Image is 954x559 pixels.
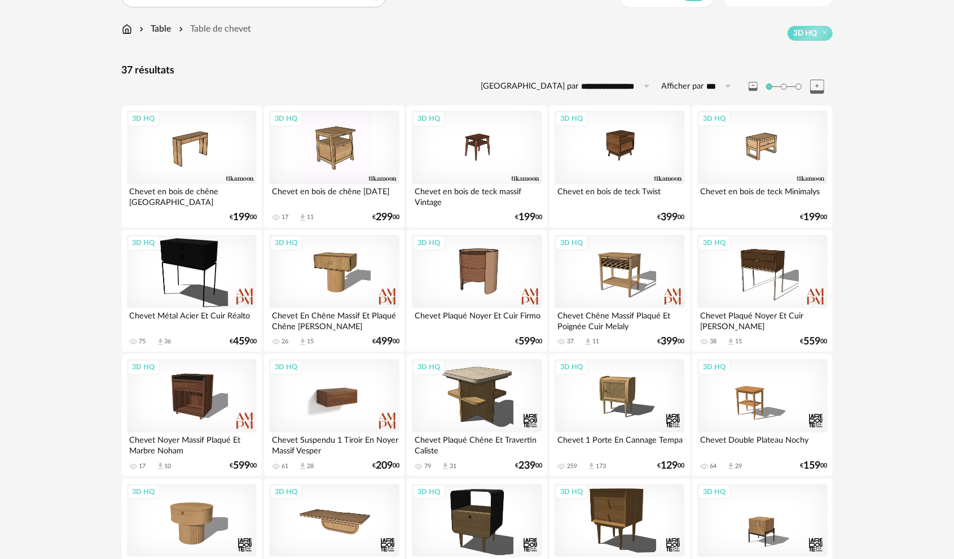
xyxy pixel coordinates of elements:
[692,230,832,352] a: 3D HQ Chevet Plaqué Noyer Et Cuir [PERSON_NAME] 38 Download icon 15 €55900
[139,338,146,346] div: 75
[549,354,689,476] a: 3D HQ Chevet 1 Porte En Cannage Tempa 259 Download icon 173 €12900
[698,235,731,250] div: 3D HQ
[727,338,735,346] span: Download icon
[230,213,257,221] div: € 00
[230,462,257,470] div: € 00
[567,462,577,470] div: 259
[264,106,404,228] a: 3D HQ Chevet en bois de chêne [DATE] 17 Download icon 11 €29900
[376,213,393,221] span: 299
[549,230,689,352] a: 3D HQ Chevet Chêne Massif Plaqué Et Poignée Cuir Melaly 37 Download icon 11 €39900
[661,338,678,346] span: 399
[233,213,250,221] span: 199
[412,235,445,250] div: 3D HQ
[122,354,262,476] a: 3D HQ Chevet Noyer Massif Plaqué Et Marbre Noham 17 Download icon 10 €59900
[307,338,314,346] div: 15
[372,338,399,346] div: € 00
[658,462,685,470] div: € 00
[804,462,821,470] span: 159
[165,338,172,346] div: 36
[407,354,547,476] a: 3D HQ Chevet Plaqué Chêne Et Travertin Caliste 79 Download icon 31 €23900
[270,235,302,250] div: 3D HQ
[804,338,821,346] span: 559
[698,360,731,374] div: 3D HQ
[735,338,742,346] div: 15
[515,462,542,470] div: € 00
[697,308,827,331] div: Chevet Plaqué Noyer Et Cuir [PERSON_NAME]
[270,360,302,374] div: 3D HQ
[555,360,588,374] div: 3D HQ
[549,106,689,228] a: 3D HQ Chevet en bois de teck Twist €39900
[587,462,596,470] span: Download icon
[515,338,542,346] div: € 00
[441,462,450,470] span: Download icon
[661,213,678,221] span: 399
[596,462,606,470] div: 173
[122,23,132,36] img: svg+xml;base64,PHN2ZyB3aWR0aD0iMTYiIGhlaWdodD0iMTciIHZpZXdCb3g9IjAgMCAxNiAxNyIgZmlsbD0ibm9uZSIgeG...
[298,213,307,222] span: Download icon
[555,484,588,499] div: 3D HQ
[697,433,827,455] div: Chevet Double Plateau Nochy
[515,213,542,221] div: € 00
[801,462,828,470] div: € 00
[735,462,742,470] div: 29
[264,230,404,352] a: 3D HQ Chevet En Chêne Massif Et Plaqué Chêne [PERSON_NAME] 26 Download icon 15 €49900
[372,213,399,221] div: € 00
[270,111,302,126] div: 3D HQ
[307,462,314,470] div: 28
[270,484,302,499] div: 3D HQ
[128,484,160,499] div: 3D HQ
[518,213,535,221] span: 199
[412,184,542,207] div: Chevet en bois de teck massif Vintage
[698,484,731,499] div: 3D HQ
[698,111,731,126] div: 3D HQ
[697,184,827,207] div: Chevet en bois de teck Minimalys
[127,433,257,455] div: Chevet Noyer Massif Plaqué Et Marbre Noham
[122,106,262,228] a: 3D HQ Chevet en bois de chêne [GEOGRAPHIC_DATA] €19900
[137,23,172,36] div: Table
[298,338,307,346] span: Download icon
[710,338,716,346] div: 38
[661,462,678,470] span: 129
[412,308,542,331] div: Chevet Plaqué Noyer Et Cuir Firmo
[127,308,257,331] div: Chevet Métal Acier Et Cuir Réalto
[727,462,735,470] span: Download icon
[804,213,821,221] span: 199
[555,433,684,455] div: Chevet 1 Porte En Cannage Tempa
[282,213,288,221] div: 17
[282,462,288,470] div: 61
[372,462,399,470] div: € 00
[376,462,393,470] span: 209
[307,213,314,221] div: 11
[584,338,592,346] span: Download icon
[407,106,547,228] a: 3D HQ Chevet en bois de teck massif Vintage €19900
[156,338,165,346] span: Download icon
[555,235,588,250] div: 3D HQ
[122,230,262,352] a: 3D HQ Chevet Métal Acier Et Cuir Réalto 75 Download icon 36 €45900
[801,213,828,221] div: € 00
[269,184,399,207] div: Chevet en bois de chêne [DATE]
[128,111,160,126] div: 3D HQ
[128,235,160,250] div: 3D HQ
[412,111,445,126] div: 3D HQ
[230,338,257,346] div: € 00
[692,354,832,476] a: 3D HQ Chevet Double Plateau Nochy 64 Download icon 29 €15900
[658,213,685,221] div: € 00
[407,230,547,352] a: 3D HQ Chevet Plaqué Noyer Et Cuir Firmo €59900
[424,462,431,470] div: 79
[692,106,832,228] a: 3D HQ Chevet en bois de teck Minimalys €19900
[156,462,165,470] span: Download icon
[450,462,456,470] div: 31
[298,462,307,470] span: Download icon
[139,462,146,470] div: 17
[658,338,685,346] div: € 00
[412,433,542,455] div: Chevet Plaqué Chêne Et Travertin Caliste
[710,462,716,470] div: 64
[137,23,146,36] img: svg+xml;base64,PHN2ZyB3aWR0aD0iMTYiIGhlaWdodD0iMTYiIHZpZXdCb3g9IjAgMCAxNiAxNiIgZmlsbD0ibm9uZSIgeG...
[269,308,399,331] div: Chevet En Chêne Massif Et Plaqué Chêne [PERSON_NAME]
[128,360,160,374] div: 3D HQ
[481,81,579,92] label: [GEOGRAPHIC_DATA] par
[518,338,535,346] span: 599
[592,338,599,346] div: 11
[662,81,704,92] label: Afficher par
[264,354,404,476] a: 3D HQ Chevet Suspendu 1 Tiroir En Noyer Massif Vesper 61 Download icon 28 €20900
